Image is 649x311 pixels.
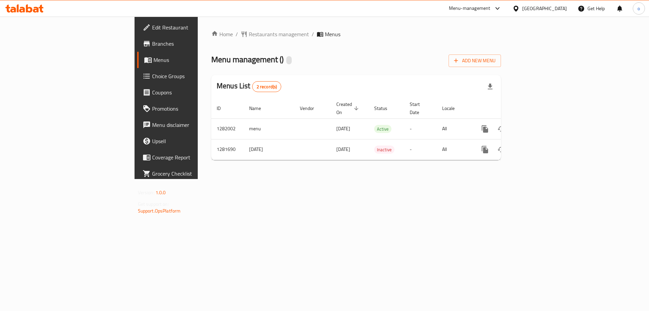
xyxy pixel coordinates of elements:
[137,52,243,68] a: Menus
[138,188,154,197] span: Version:
[152,105,238,113] span: Promotions
[374,125,391,133] span: Active
[336,145,350,154] span: [DATE]
[374,146,394,154] span: Inactive
[152,88,238,96] span: Coupons
[437,118,472,139] td: All
[138,200,169,208] span: Get support on:
[482,79,498,95] div: Export file
[252,81,282,92] div: Total records count
[137,19,243,36] a: Edit Restaurant
[241,30,309,38] a: Restaurants management
[336,124,350,133] span: [DATE]
[137,36,243,52] a: Branches
[493,141,509,158] button: Change Status
[336,100,361,116] span: Created On
[137,117,243,133] a: Menu disclaimer
[244,139,294,160] td: [DATE]
[638,5,640,12] span: o
[137,84,243,101] a: Coupons
[211,98,547,160] table: enhanced table
[152,72,238,80] span: Choice Groups
[152,153,238,161] span: Coverage Report
[449,54,501,67] button: Add New Menu
[137,165,243,182] a: Grocery Checklist
[152,170,238,178] span: Grocery Checklist
[137,133,243,149] a: Upsell
[211,30,501,38] nav: breadcrumb
[217,81,281,92] h2: Menus List
[454,57,496,65] span: Add New Menu
[253,84,281,90] span: 2 record(s)
[137,68,243,84] a: Choice Groups
[472,98,547,119] th: Actions
[522,5,567,12] div: [GEOGRAPHIC_DATA]
[217,104,230,112] span: ID
[137,149,243,165] a: Coverage Report
[152,137,238,145] span: Upsell
[152,40,238,48] span: Branches
[249,104,270,112] span: Name
[249,30,309,38] span: Restaurants management
[300,104,323,112] span: Vendor
[404,118,437,139] td: -
[442,104,463,112] span: Locale
[155,188,166,197] span: 1.0.0
[477,141,493,158] button: more
[410,100,429,116] span: Start Date
[152,121,238,129] span: Menu disclaimer
[152,23,238,31] span: Edit Restaurant
[374,104,396,112] span: Status
[493,121,509,137] button: Change Status
[312,30,314,38] li: /
[437,139,472,160] td: All
[374,146,394,154] div: Inactive
[138,206,181,215] a: Support.OpsPlatform
[449,4,490,13] div: Menu-management
[325,30,340,38] span: Menus
[137,101,243,117] a: Promotions
[211,52,284,67] span: Menu management ( )
[244,118,294,139] td: menu
[477,121,493,137] button: more
[153,56,238,64] span: Menus
[404,139,437,160] td: -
